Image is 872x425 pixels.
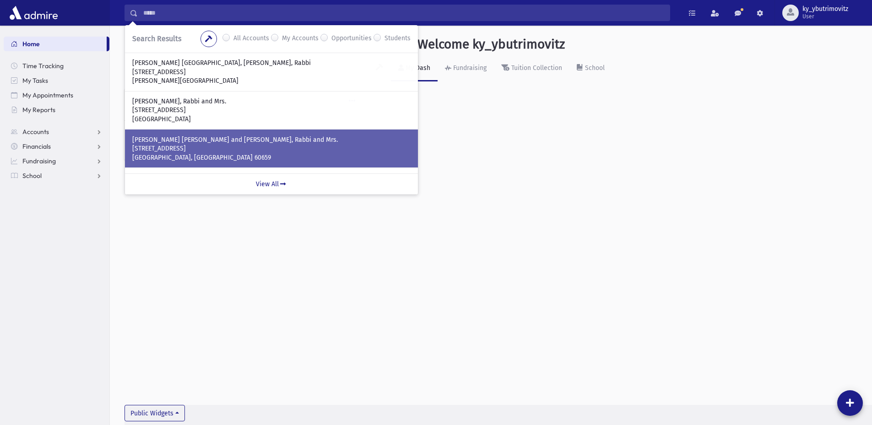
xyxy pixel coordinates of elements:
[331,33,372,44] label: Opportunities
[138,5,670,21] input: Search
[22,128,49,136] span: Accounts
[438,56,494,81] a: Fundraising
[132,34,181,43] span: Search Results
[22,172,42,180] span: School
[132,97,411,106] p: [PERSON_NAME], Rabbi and Mrs.
[4,88,109,102] a: My Appointments
[494,56,569,81] a: Tuition Collection
[233,33,269,44] label: All Accounts
[22,40,40,48] span: Home
[4,102,109,117] a: My Reports
[125,405,185,421] button: Public Widgets
[451,64,487,72] div: Fundraising
[385,33,411,44] label: Students
[132,106,411,115] p: [STREET_ADDRESS]
[132,135,411,145] p: [PERSON_NAME] [PERSON_NAME] and [PERSON_NAME], Rabbi and Mrs.
[22,157,56,165] span: Fundraising
[132,153,411,162] p: [GEOGRAPHIC_DATA], [GEOGRAPHIC_DATA] 60659
[4,139,109,154] a: Financials
[417,37,565,52] h3: Welcome ky_ybutrimovitz
[22,91,73,99] span: My Appointments
[7,4,60,22] img: AdmirePro
[282,33,319,44] label: My Accounts
[802,13,848,20] span: User
[4,37,107,51] a: Home
[132,76,411,86] p: [PERSON_NAME][GEOGRAPHIC_DATA]
[132,115,411,124] p: [GEOGRAPHIC_DATA]
[125,173,418,194] a: View All
[132,59,411,68] p: [PERSON_NAME] [GEOGRAPHIC_DATA], [PERSON_NAME], Rabbi
[22,62,64,70] span: Time Tracking
[4,154,109,168] a: Fundraising
[4,73,109,88] a: My Tasks
[132,144,411,153] p: [STREET_ADDRESS]
[22,76,48,85] span: My Tasks
[509,64,562,72] div: Tuition Collection
[132,68,411,77] p: [STREET_ADDRESS]
[4,168,109,183] a: School
[583,64,605,72] div: School
[4,124,109,139] a: Accounts
[569,56,612,81] a: School
[22,106,55,114] span: My Reports
[802,5,848,13] span: ky_ybutrimovitz
[4,59,109,73] a: Time Tracking
[22,142,51,151] span: Financials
